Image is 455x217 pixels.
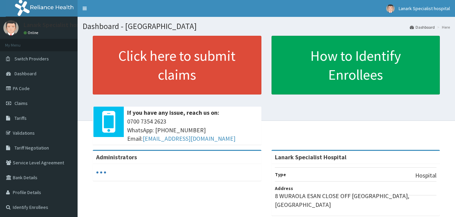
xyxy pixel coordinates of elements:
[272,36,440,94] a: How to Identify Enrollees
[275,153,346,161] strong: Lanark Specialist Hospital
[15,145,49,151] span: Tariff Negotiation
[275,171,286,178] b: Type
[275,185,293,191] b: Address
[15,115,27,121] span: Tariffs
[386,4,395,13] img: User Image
[24,22,91,28] p: Lanark Specialist hospital
[83,22,450,31] h1: Dashboard - [GEOGRAPHIC_DATA]
[15,56,49,62] span: Switch Providers
[399,5,450,11] span: Lanark Specialist hospital
[127,117,258,143] span: 0700 7354 2623 WhatsApp: [PHONE_NUMBER] Email:
[3,20,19,35] img: User Image
[93,36,261,94] a: Click here to submit claims
[275,192,437,209] p: 8 WURAOLA ESAN CLOSE OFF [GEOGRAPHIC_DATA], [GEOGRAPHIC_DATA]
[435,24,450,30] li: Here
[15,100,28,106] span: Claims
[96,153,137,161] b: Administrators
[127,109,219,116] b: If you have any issue, reach us on:
[15,71,36,77] span: Dashboard
[96,167,106,178] svg: audio-loading
[410,24,435,30] a: Dashboard
[143,135,235,142] a: [EMAIL_ADDRESS][DOMAIN_NAME]
[24,30,40,35] a: Online
[415,171,436,180] p: Hospital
